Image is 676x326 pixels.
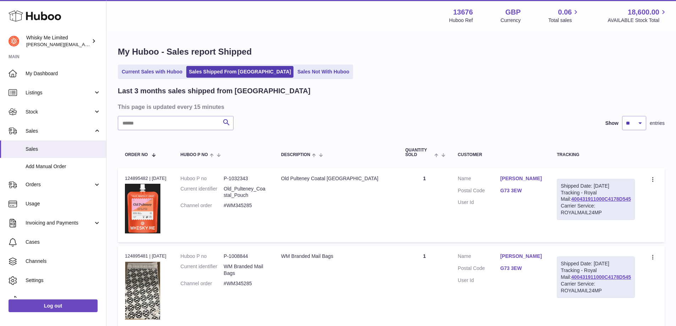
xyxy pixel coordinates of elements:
span: Channels [26,258,101,265]
span: Order No [125,153,148,157]
a: 400431911000C4178D545 [571,196,631,202]
dd: WM Branded Mail Bags [224,263,267,277]
div: Old Pulteney Coatal [GEOGRAPHIC_DATA] [281,175,391,182]
span: Cases [26,239,101,245]
a: G73 3EW [500,265,543,272]
div: Tracking - Royal Mail: [557,179,635,220]
div: Customer [458,153,543,157]
a: [PERSON_NAME] [500,175,543,182]
img: 1725358317.png [125,262,160,320]
span: Add Manual Order [26,163,101,170]
td: 1 [398,168,451,243]
div: Shipped Date: [DATE] [561,183,631,189]
strong: GBP [505,7,521,17]
span: Huboo P no [181,153,208,157]
dt: User Id [458,199,500,206]
a: Current Sales with Huboo [119,66,185,78]
span: 0.06 [558,7,572,17]
dd: P-1008844 [224,253,267,260]
dt: User Id [458,277,500,284]
span: Listings [26,89,93,96]
span: Sales [26,128,93,134]
a: 18,600.00 AVAILABLE Stock Total [608,7,667,24]
img: 1739541345.jpg [125,184,160,233]
span: Description [281,153,310,157]
dt: Current identifier [181,186,224,199]
div: Tracking - Royal Mail: [557,256,635,298]
strong: 13676 [453,7,473,17]
h1: My Huboo - Sales report Shipped [118,46,665,57]
img: frances@whiskyshop.com [9,36,19,46]
a: Log out [9,299,98,312]
span: Usage [26,200,101,207]
span: Invoicing and Payments [26,220,93,226]
a: [PERSON_NAME] [500,253,543,260]
span: Orders [26,181,93,188]
span: Returns [26,296,101,303]
a: Sales Not With Huboo [295,66,352,78]
dd: #WM345285 [224,202,267,209]
span: [PERSON_NAME][EMAIL_ADDRESS][DOMAIN_NAME] [26,42,142,47]
dd: #WM345285 [224,280,267,287]
dt: Name [458,253,500,261]
a: G73 3EW [500,187,543,194]
span: Sales [26,146,101,153]
div: Currency [501,17,521,24]
span: AVAILABLE Stock Total [608,17,667,24]
span: 18,600.00 [628,7,659,17]
a: Sales Shipped From [GEOGRAPHIC_DATA] [186,66,293,78]
a: 400431911000C4178D545 [571,274,631,280]
dt: Huboo P no [181,175,224,182]
div: Shipped Date: [DATE] [561,260,631,267]
a: 0.06 Total sales [548,7,580,24]
dt: Postal Code [458,265,500,273]
dt: Huboo P no [181,253,224,260]
dd: P-1032343 [224,175,267,182]
div: Tracking [557,153,635,157]
dt: Current identifier [181,263,224,277]
dt: Channel order [181,202,224,209]
div: WM Branded Mail Bags [281,253,391,260]
span: Stock [26,109,93,115]
span: Settings [26,277,101,284]
span: entries [650,120,665,127]
span: Total sales [548,17,580,24]
span: Quantity Sold [405,148,433,157]
dd: Old_Pulteney_Coastal_Pouch [224,186,267,199]
div: Huboo Ref [449,17,473,24]
h2: Last 3 months sales shipped from [GEOGRAPHIC_DATA] [118,86,310,96]
h3: This page is updated every 15 minutes [118,103,663,111]
dt: Channel order [181,280,224,287]
div: 124895481 | [DATE] [125,253,166,259]
dt: Postal Code [458,187,500,196]
span: My Dashboard [26,70,101,77]
div: Carrier Service: ROYALMAIL24MP [561,281,631,294]
div: Carrier Service: ROYALMAIL24MP [561,203,631,216]
div: Whisky Me Limited [26,34,90,48]
div: 124895482 | [DATE] [125,175,166,182]
dt: Name [458,175,500,184]
label: Show [605,120,619,127]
